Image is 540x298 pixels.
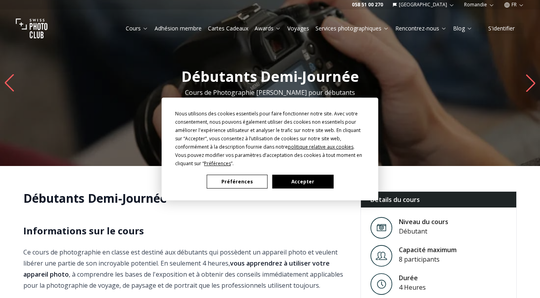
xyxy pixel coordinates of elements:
button: Préférences [207,175,268,189]
span: Préférences [204,160,231,167]
button: Accepter [272,175,333,189]
div: Cookie Consent Prompt [162,98,378,200]
span: politique relative aux cookies [288,143,353,150]
div: Nous utilisons des cookies essentiels pour faire fonctionner notre site. Avec votre consentement,... [175,109,365,168]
